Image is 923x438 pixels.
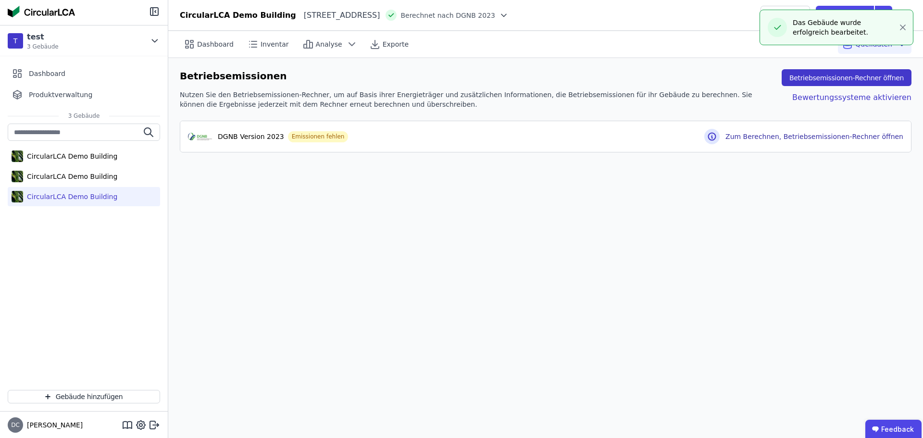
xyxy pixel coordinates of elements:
div: DGNB Version 2023 [218,132,284,141]
img: cert-logo [188,131,212,142]
img: CircularLCA Demo Building [12,169,23,184]
div: Bewertungssysteme aktivieren [777,90,911,109]
div: Betriebsemissionen [180,69,287,86]
span: Analyse [316,39,342,49]
div: CircularLCA Demo Building [23,192,117,201]
span: DC [11,422,20,428]
span: 3 Gebäude [27,43,59,50]
div: CircularLCA Demo Building [23,172,117,181]
div: [STREET_ADDRESS] [296,10,380,21]
h3: Zum Berechnen, Betriebsemissionen-Rechner öffnen [725,132,903,141]
span: [PERSON_NAME] [23,420,83,430]
img: CircularLCA Demo Building [12,149,23,164]
span: Dashboard [197,39,234,49]
span: Dashboard [29,69,65,78]
div: CircularLCA Demo Building [180,10,296,21]
img: Concular [8,6,75,17]
div: CircularLCA Demo Building [23,151,117,161]
span: Inventar [261,39,289,49]
div: T [8,33,23,49]
img: CircularLCA Demo Building [12,189,23,204]
span: Exporte [383,39,409,49]
span: Produktverwaltung [29,90,92,100]
div: test [27,31,59,43]
span: 3 Gebäude [59,112,110,120]
div: Das Gebäude wurde erfolgreich bearbeitet. [793,18,897,37]
button: Teilen [761,6,810,25]
button: Betriebsemissionen-Rechner öffnen [782,69,911,86]
span: Berechnet nach DGNB 2023 [400,11,495,20]
button: Gebäude hinzufügen [8,390,160,403]
div: Emissionen fehlen [292,133,345,140]
button: cert-logoDGNB Version 2023Emissionen fehlenZum Berechnen, Betriebsemissionen-Rechner öffnen [180,121,911,152]
div: Nutzen Sie den Betriebsemissionen-Rechner, um auf Basis ihrer Energieträger und zusätzlichen Info... [180,90,777,109]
